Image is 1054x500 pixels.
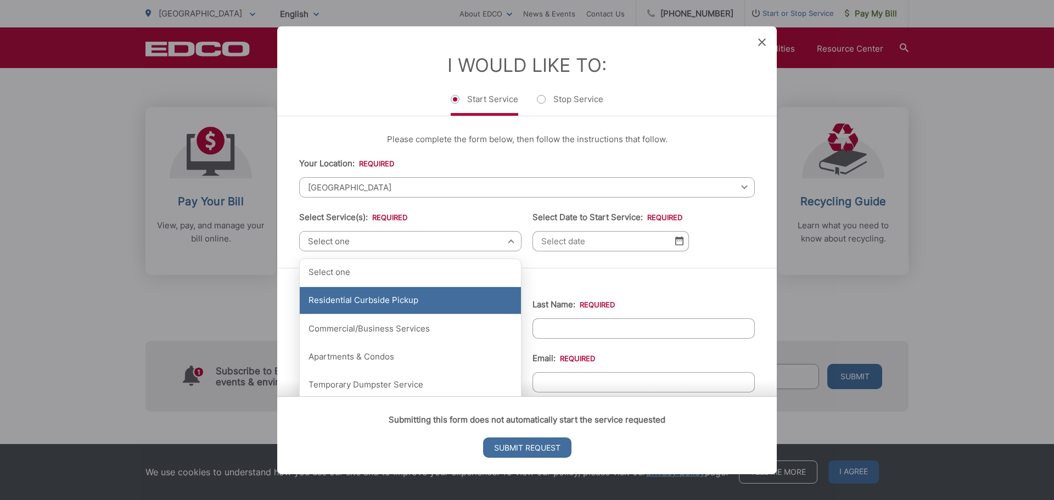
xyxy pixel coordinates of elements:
[532,353,595,363] label: Email:
[451,93,518,115] label: Start Service
[389,414,665,425] strong: Submitting this form does not automatically start the service requested
[300,287,521,314] div: Residential Curbside Pickup
[300,259,521,286] div: Select one
[299,132,755,145] p: Please complete the form below, then follow the instructions that follow.
[299,212,407,222] label: Select Service(s):
[299,231,522,251] span: Select one
[299,158,394,168] label: Your Location:
[532,231,689,251] input: Select date
[675,236,683,245] img: Select date
[300,315,521,342] div: Commercial/Business Services
[483,437,571,458] input: Submit Request
[447,53,607,76] label: I Would Like To:
[537,93,603,115] label: Stop Service
[532,212,682,222] label: Select Date to Start Service:
[299,177,755,197] span: [GEOGRAPHIC_DATA]
[300,343,521,370] div: Apartments & Condos
[532,299,615,309] label: Last Name:
[300,371,521,398] div: Temporary Dumpster Service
